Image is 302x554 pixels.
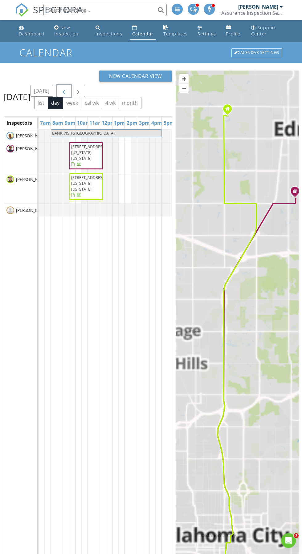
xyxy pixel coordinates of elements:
[93,22,125,40] a: Inspections
[71,85,85,97] button: Next day
[102,97,119,109] button: 4 wk
[231,48,282,57] div: Calendar Settings
[15,176,50,183] span: [PERSON_NAME]
[57,85,71,97] button: Previous day
[15,146,50,152] span: [PERSON_NAME]
[52,130,115,136] span: BANK VISITS [GEOGRAPHIC_DATA]
[162,118,176,128] a: 5pm
[226,31,240,37] div: Profile
[227,109,231,112] div: 808 Adam Ct , Edmond OK 73003
[132,31,153,37] div: Calendar
[112,118,126,128] a: 1pm
[6,206,14,214] img: default-user-f0147aede5fd5fa78ca7ade42f37bd4542148d508eef1c3d3ea960f66861d68b.jpg
[63,118,77,128] a: 9am
[34,97,48,109] button: list
[71,175,106,192] span: [STREET_ADDRESS][US_STATE][US_STATE]
[39,118,52,128] a: 7am
[251,25,276,37] div: Support Center
[6,119,32,126] span: Inspectors
[63,97,82,109] button: week
[149,118,163,128] a: 4pm
[96,31,122,37] div: Inspections
[137,118,151,128] a: 3pm
[19,47,282,58] h1: Calendar
[15,3,29,17] img: The Best Home Inspection Software - Spectora
[130,22,156,40] a: Calendar
[163,31,187,37] div: Templates
[125,118,139,128] a: 2pm
[43,4,167,16] input: Search everything...
[6,176,14,183] img: 20240802_12_27_55.4580500.jpg
[54,25,79,37] div: New Inspection
[52,22,88,40] a: New Inspection
[221,10,283,16] div: Assurance Inspection Services LLC
[238,4,278,10] div: [PERSON_NAME]
[231,48,283,58] a: Calendar Settings
[16,22,47,40] a: Dashboard
[4,91,31,103] h2: [DATE]
[294,533,299,538] span: 3
[223,22,244,40] a: Profile
[179,74,189,83] a: Zoom in
[15,207,50,213] span: [PERSON_NAME]
[281,533,296,548] iframe: Intercom live chat
[15,8,84,21] a: SPECTORA
[81,97,102,109] button: cal wk
[15,133,50,139] span: [PERSON_NAME]
[99,71,172,82] button: New Calendar View
[249,22,286,40] a: Support Center
[195,22,218,40] a: Settings
[179,83,189,93] a: Zoom out
[6,132,14,140] img: 1858082027.png
[48,97,63,109] button: day
[119,97,141,109] button: month
[19,31,44,37] div: Dashboard
[295,191,299,195] div: 3005 rankin terrace, Edmond OK 73013
[6,145,14,152] img: 20211004_065554.jpg
[161,22,190,40] a: Templates
[197,31,216,37] div: Settings
[71,144,106,161] span: [STREET_ADDRESS][US_STATE][US_STATE]
[33,3,84,16] span: SPECTORA
[100,118,117,128] a: 12pm
[88,118,104,128] a: 11am
[31,85,53,97] button: [DATE]
[75,118,92,128] a: 10am
[51,118,65,128] a: 8am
